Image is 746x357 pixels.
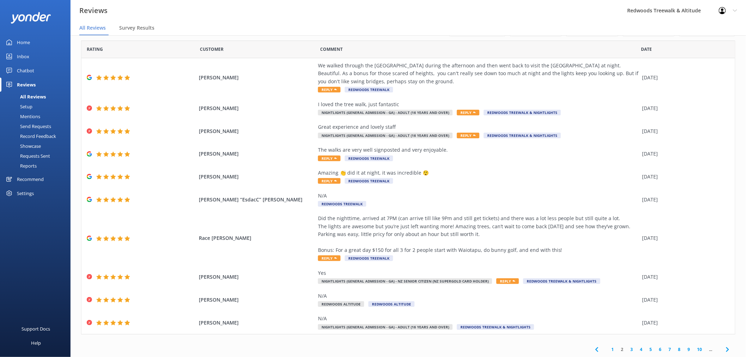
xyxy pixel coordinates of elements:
span: Redwoods Treewalk & Nightlights [484,133,561,138]
span: [PERSON_NAME] [199,319,314,327]
a: Mentions [4,111,71,121]
span: Nightlights (General Admission - GA) - Adult (16 years and over) [318,133,453,138]
div: N/A [318,292,639,300]
span: [PERSON_NAME] [199,273,314,281]
div: [DATE] [642,150,726,158]
span: Race [PERSON_NAME] [199,234,314,242]
span: Date [87,46,103,53]
div: Support Docs [22,322,50,336]
span: Reply [457,110,479,115]
a: 4 [637,346,646,353]
div: [DATE] [642,319,726,327]
div: [DATE] [642,74,726,81]
div: [DATE] [642,273,726,281]
div: Recommend [17,172,44,186]
a: Setup [4,102,71,111]
div: [DATE] [642,104,726,112]
a: Record Feedback [4,131,71,141]
a: 8 [675,346,684,353]
span: Redwoods Altitude [318,301,364,307]
a: Send Requests [4,121,71,131]
span: Redwoods Treewalk & Nightlights [484,110,561,115]
div: Reports [4,161,37,171]
div: Settings [17,186,34,200]
div: [DATE] [642,173,726,181]
span: [PERSON_NAME] [199,74,314,81]
div: Home [17,35,30,49]
a: 7 [665,346,675,353]
div: All Reviews [4,92,46,102]
span: [PERSON_NAME] [199,150,314,158]
span: Redwoods Treewalk [345,255,393,261]
span: Survey Results [119,24,154,31]
span: Reply [318,87,341,92]
span: Redwoods Treewalk [345,178,393,184]
span: [PERSON_NAME] [199,173,314,181]
span: Reply [318,178,341,184]
a: Showcase [4,141,71,151]
span: Nightlights (General Admission - GA) - Adult (16 years and over) [318,324,453,330]
a: 2 [618,346,627,353]
div: Did the nighttime, arrived at 7PM (can arrive till like 9Pm and still get tickets) and there was ... [318,214,639,254]
div: Reviews [17,78,36,92]
div: Requests Sent [4,151,50,161]
div: Showcase [4,141,41,151]
div: [DATE] [642,127,726,135]
span: [PERSON_NAME] [199,296,314,304]
span: Redwoods Altitude [368,301,415,307]
span: Reply [457,133,479,138]
span: [PERSON_NAME] [199,104,314,112]
div: Chatbot [17,63,34,78]
div: Mentions [4,111,40,121]
div: Record Feedback [4,131,56,141]
span: Reply [318,156,341,161]
div: N/A [318,315,639,322]
a: 1 [608,346,618,353]
div: Amazing 👏 did it at night, it was incredible 😲 [318,169,639,177]
span: Redwoods Treewalk [345,156,393,161]
span: Redwoods Treewalk & Nightlights [457,324,534,330]
span: All Reviews [79,24,106,31]
a: 5 [646,346,656,353]
h3: Reviews [79,5,108,16]
div: I loved the tree walk, just fantastic [318,101,639,108]
div: Great experience and lovely staff [318,123,639,131]
span: Reply [496,278,519,284]
span: [PERSON_NAME] “EsdacC” [PERSON_NAME] [199,196,314,204]
div: [DATE] [642,296,726,304]
div: Inbox [17,49,29,63]
div: [DATE] [642,196,726,204]
span: Date [641,46,652,53]
a: 6 [656,346,665,353]
span: Date [200,46,224,53]
span: Question [320,46,343,53]
div: The walks are very well signposted and very enjoyable. [318,146,639,154]
span: Nightlights (General Admission - GA) - NZ Senior Citizen (NZ SuperGold Card Holder) [318,278,492,284]
div: We walked through the [GEOGRAPHIC_DATA] during the afternoon and then went back to visit the [GEO... [318,62,639,85]
a: 9 [684,346,694,353]
span: Redwoods Treewalk [345,87,393,92]
div: N/A [318,192,639,200]
span: Reply [318,255,341,261]
img: yonder-white-logo.png [11,12,51,24]
a: Requests Sent [4,151,71,161]
a: 3 [627,346,637,353]
a: 10 [694,346,706,353]
div: Yes [318,269,639,277]
a: All Reviews [4,92,71,102]
div: Setup [4,102,32,111]
a: Reports [4,161,71,171]
div: Help [31,336,41,350]
span: Redwoods Treewalk [318,201,366,207]
span: ... [706,346,716,353]
span: [PERSON_NAME] [199,127,314,135]
span: Redwoods Treewalk & Nightlights [523,278,600,284]
div: [DATE] [642,234,726,242]
span: Nightlights (General Admission - GA) - Adult (16 years and over) [318,110,453,115]
div: Send Requests [4,121,51,131]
